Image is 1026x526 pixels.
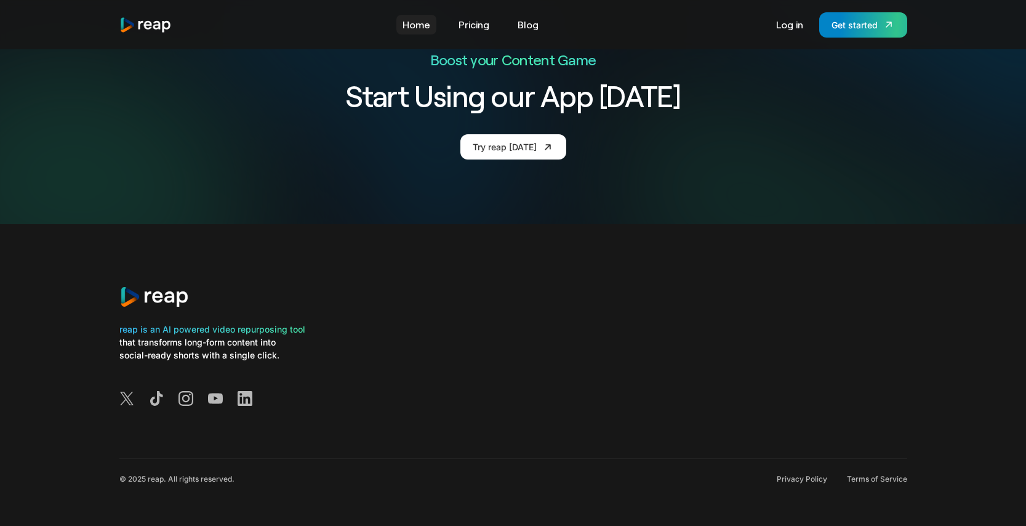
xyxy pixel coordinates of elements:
div: that transforms long-form content into social-ready shorts with a single click. [119,336,305,362]
div: reap is an AI powered video repurposing tool [119,323,305,336]
a: Blog [511,15,545,34]
div: Get started [832,18,878,31]
a: Terms of Service [847,474,907,484]
a: Try reap [DATE] [460,134,566,160]
a: Get started [819,12,907,38]
a: Privacy Policy [777,474,827,484]
a: Home [396,15,436,34]
p: Boost your Content Game [277,50,750,69]
h2: Start Using our App [DATE] [277,76,750,115]
a: Log in [770,15,809,34]
a: home [119,17,172,33]
div: Try reap [DATE] [473,140,537,153]
a: Pricing [452,15,495,34]
img: reap logo [119,17,172,33]
div: © 2025 reap. All rights reserved. [119,474,234,484]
